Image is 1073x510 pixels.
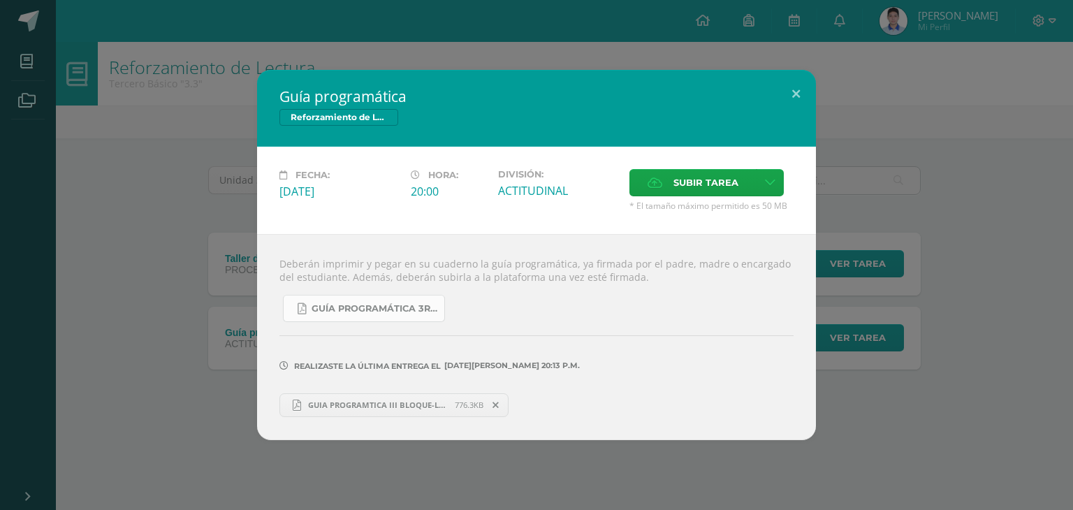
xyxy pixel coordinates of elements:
[295,170,330,180] span: Fecha:
[312,303,437,314] span: Guía programática 3ro. Básico 1,2 y 3.pdf
[629,200,794,212] span: * El tamaño máximo permitido es 50 MB
[484,398,508,413] span: Remover entrega
[294,361,441,371] span: Realizaste la última entrega el
[279,184,400,199] div: [DATE]
[279,87,794,106] h2: Guía programática
[279,109,398,126] span: Reforzamiento de Lectura
[428,170,458,180] span: Hora:
[301,400,455,410] span: GUIA PROGRAMTICA III BLOQUE-LECTURA.pdf
[441,365,580,366] span: [DATE][PERSON_NAME] 20:13 p.m.
[455,400,483,410] span: 776.3KB
[673,170,738,196] span: Subir tarea
[283,295,445,322] a: Guía programática 3ro. Básico 1,2 y 3.pdf
[411,184,487,199] div: 20:00
[279,393,509,417] a: GUIA PROGRAMTICA III BLOQUE-LECTURA.pdf 776.3KB
[776,70,816,117] button: Close (Esc)
[498,169,618,180] label: División:
[257,234,816,439] div: Deberán imprimir y pegar en su cuaderno la guía programática, ya firmada por el padre, madre o en...
[498,183,618,198] div: ACTITUDINAL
